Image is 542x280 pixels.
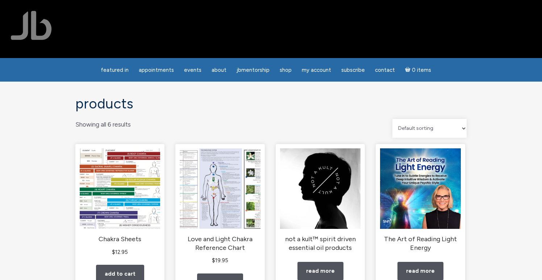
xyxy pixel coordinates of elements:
[180,148,260,229] img: Love and Light Chakra Reference Chart
[280,148,360,229] img: not a kult™ spirit driven essential oil products
[112,249,115,255] span: $
[80,148,160,257] a: Chakra Sheets $12.95
[180,148,260,265] a: Love and Light Chakra Reference Chart $19.95
[139,67,174,73] span: Appointments
[180,63,206,77] a: Events
[112,249,128,255] bdi: 12.95
[405,67,412,73] i: Cart
[96,63,133,77] a: featured in
[184,67,201,73] span: Events
[380,148,460,252] a: The Art of Reading Light Energy
[80,235,160,244] h2: Chakra Sheets
[302,67,331,73] span: My Account
[337,63,369,77] a: Subscribe
[341,67,365,73] span: Subscribe
[212,67,226,73] span: About
[375,67,395,73] span: Contact
[401,62,435,77] a: Cart0 items
[134,63,178,77] a: Appointments
[297,63,335,77] a: My Account
[232,63,274,77] a: JBMentorship
[212,257,215,264] span: $
[380,235,460,252] h2: The Art of Reading Light Energy
[280,148,360,252] a: not a kult™ spirit driven essential oil products
[207,63,231,77] a: About
[380,148,460,229] img: The Art of Reading Light Energy
[180,235,260,252] h2: Love and Light Chakra Reference Chart
[80,148,160,229] img: Chakra Sheets
[412,67,431,73] span: 0 items
[11,11,52,40] img: Jamie Butler. The Everyday Medium
[371,63,399,77] a: Contact
[237,67,270,73] span: JBMentorship
[280,67,292,73] span: Shop
[280,235,360,252] h2: not a kult™ spirit driven essential oil products
[392,119,467,138] select: Shop order
[212,257,228,264] bdi: 19.95
[101,67,129,73] span: featured in
[75,96,467,112] h1: Products
[75,119,131,130] p: Showing all 6 results
[275,63,296,77] a: Shop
